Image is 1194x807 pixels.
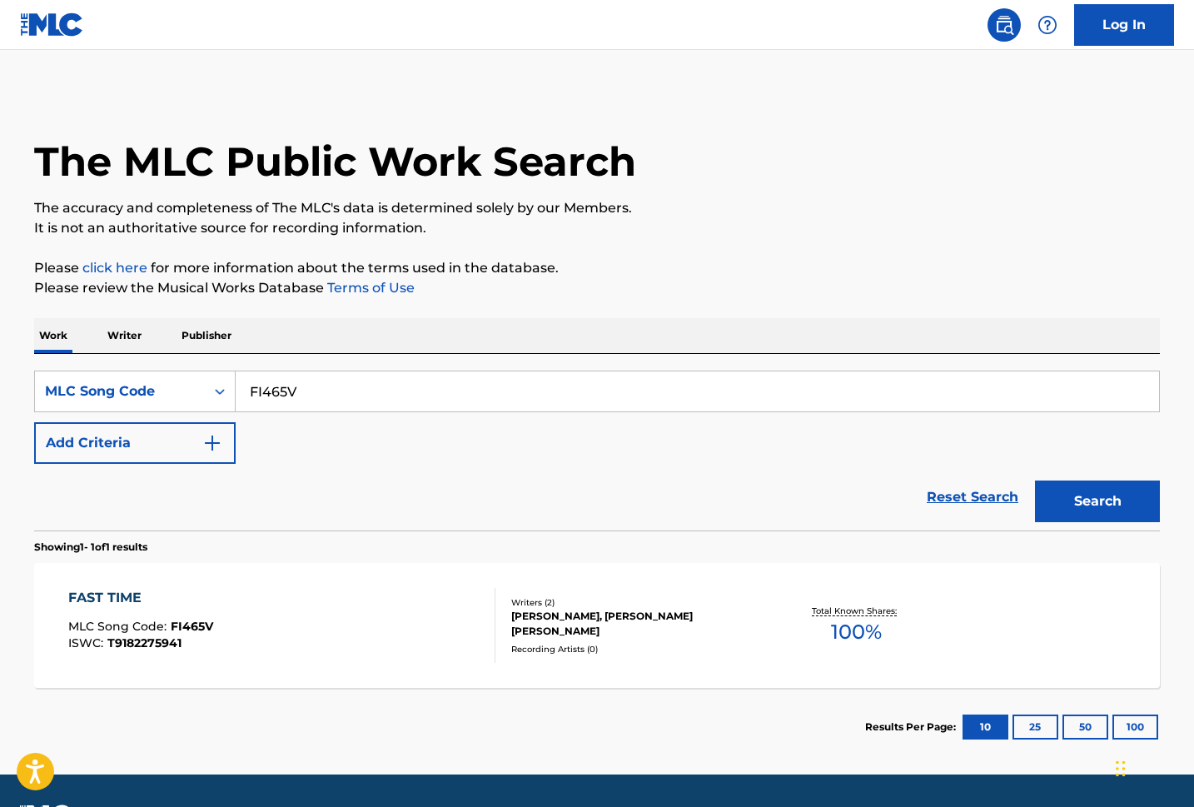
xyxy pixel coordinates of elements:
[1112,715,1158,740] button: 100
[34,218,1160,238] p: It is not an authoritative source for recording information.
[1062,715,1108,740] button: 50
[45,381,195,401] div: MLC Song Code
[34,371,1160,531] form: Search Form
[177,318,236,353] p: Publisher
[202,433,222,453] img: 9d2ae6d4665cec9f34b9.svg
[34,258,1160,278] p: Please for more information about the terms used in the database.
[994,15,1014,35] img: search
[1116,744,1126,794] div: Drag
[34,540,147,555] p: Showing 1 - 1 of 1 results
[82,260,147,276] a: click here
[988,8,1021,42] a: Public Search
[34,137,636,187] h1: The MLC Public Work Search
[511,609,763,639] div: [PERSON_NAME], [PERSON_NAME] [PERSON_NAME]
[511,596,763,609] div: Writers ( 2 )
[1031,8,1064,42] div: Help
[324,280,415,296] a: Terms of Use
[68,635,107,650] span: ISWC :
[68,619,171,634] span: MLC Song Code :
[1074,4,1174,46] a: Log In
[963,715,1008,740] button: 10
[34,422,236,464] button: Add Criteria
[107,635,182,650] span: T9182275941
[812,605,901,617] p: Total Known Shares:
[1111,727,1194,807] iframe: Chat Widget
[102,318,147,353] p: Writer
[34,198,1160,218] p: The accuracy and completeness of The MLC's data is determined solely by our Members.
[831,617,882,647] span: 100 %
[68,588,213,608] div: FAST TIME
[511,643,763,655] div: Recording Artists ( 0 )
[34,563,1160,688] a: FAST TIMEMLC Song Code:FI465VISWC:T9182275941Writers (2)[PERSON_NAME], [PERSON_NAME] [PERSON_NAME...
[171,619,213,634] span: FI465V
[865,720,960,735] p: Results Per Page:
[1035,481,1160,522] button: Search
[20,12,84,37] img: MLC Logo
[1037,15,1057,35] img: help
[34,278,1160,298] p: Please review the Musical Works Database
[34,318,72,353] p: Work
[918,479,1027,516] a: Reset Search
[1012,715,1058,740] button: 25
